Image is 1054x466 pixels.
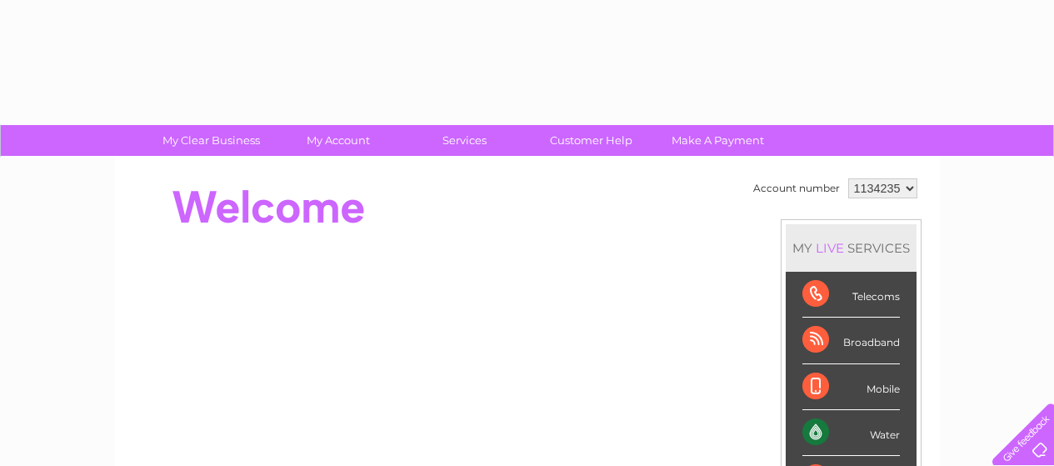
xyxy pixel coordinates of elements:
div: Broadband [802,318,900,363]
a: Services [396,125,533,156]
a: Customer Help [522,125,660,156]
a: Make A Payment [649,125,787,156]
div: Water [802,410,900,456]
div: LIVE [812,240,847,256]
a: My Clear Business [142,125,280,156]
div: MY SERVICES [786,224,917,272]
div: Mobile [802,364,900,410]
div: Telecoms [802,272,900,318]
td: Account number [749,174,844,203]
a: My Account [269,125,407,156]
